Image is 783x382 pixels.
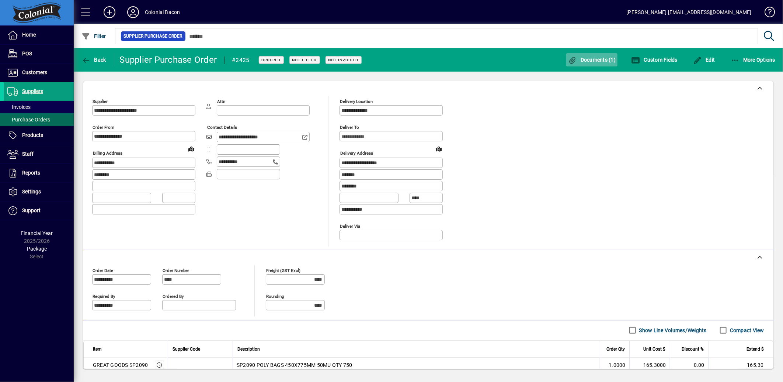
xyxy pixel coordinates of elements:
a: Customers [4,63,74,82]
span: Unit Cost $ [643,345,665,353]
span: Ordered [262,58,281,62]
span: POS [22,51,32,56]
span: Suppliers [22,88,43,94]
button: Back [80,53,108,66]
label: Show Line Volumes/Weights [638,327,707,334]
a: View on map [185,143,197,155]
a: Invoices [4,101,74,113]
span: Reports [22,170,40,176]
mat-label: Supplier [93,99,108,104]
span: Settings [22,189,41,195]
span: Home [22,32,36,38]
button: Filter [80,30,108,43]
a: Settings [4,183,74,201]
span: Discount % [682,345,704,353]
mat-label: Rounding [266,293,284,299]
span: Staff [22,151,34,157]
mat-label: Deliver To [340,125,359,130]
button: Documents (1) [566,53,618,66]
a: POS [4,45,74,63]
span: Support [22,207,41,213]
mat-label: Freight (GST excl) [266,268,300,273]
button: Profile [121,6,145,19]
td: 0.00 [670,358,708,372]
span: Invoices [7,104,31,110]
span: Documents (1) [568,57,616,63]
span: Supplier Code [173,345,200,353]
span: Package [27,246,47,252]
mat-label: Ordered by [163,293,184,299]
button: Edit [691,53,717,66]
div: Colonial Bacon [145,6,180,18]
span: Item [93,345,102,353]
button: More Options [729,53,777,66]
span: Edit [693,57,715,63]
a: Knowledge Base [759,1,774,25]
span: Supplier Purchase Order [124,32,182,40]
mat-label: Deliver via [340,223,360,228]
mat-label: Delivery Location [340,99,373,104]
a: Home [4,26,74,44]
span: Customers [22,69,47,75]
mat-label: Required by [93,293,115,299]
span: Not Invoiced [328,58,359,62]
a: View on map [433,143,445,155]
span: Order Qty [606,345,625,353]
span: Filter [81,33,106,39]
span: Custom Fields [631,57,678,63]
a: Purchase Orders [4,113,74,126]
span: Description [237,345,260,353]
td: 165.30 [708,358,773,372]
button: Add [98,6,121,19]
mat-label: Order from [93,125,114,130]
span: Not Filled [292,58,317,62]
label: Compact View [728,327,764,334]
div: GREAT GOODS SP2090 [93,361,148,369]
a: Products [4,126,74,145]
td: 1.0000 [600,358,629,372]
mat-label: Order date [93,268,113,273]
span: Extend $ [747,345,764,353]
span: Products [22,132,43,138]
mat-label: Attn [217,99,225,104]
td: 165.3000 [629,358,670,372]
mat-label: Order number [163,268,189,273]
app-page-header-button: Back [74,53,114,66]
a: Reports [4,164,74,182]
div: [PERSON_NAME] [EMAIL_ADDRESS][DOMAIN_NAME] [627,6,752,18]
span: Back [81,57,106,63]
span: Financial Year [21,230,53,236]
a: Staff [4,145,74,164]
span: SP2090 POLY BAGS 450X775MM 50MU QTY 750 [237,361,352,369]
button: Custom Fields [629,53,679,66]
a: Support [4,202,74,220]
div: Supplier Purchase Order [120,54,217,66]
span: More Options [731,57,776,63]
span: Purchase Orders [7,117,50,123]
div: #2425 [232,54,249,66]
